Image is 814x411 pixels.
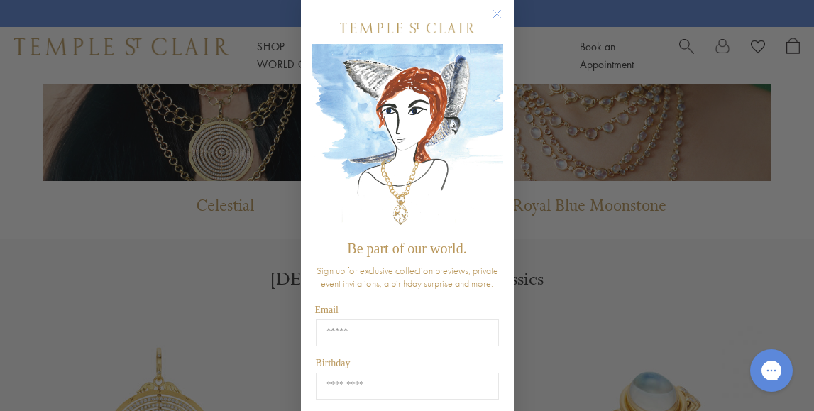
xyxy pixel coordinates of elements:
[316,358,351,368] span: Birthday
[495,12,513,30] button: Close dialog
[743,344,800,397] iframe: Gorgias live chat messenger
[316,319,499,346] input: Email
[347,241,466,256] span: Be part of our world.
[317,264,498,290] span: Sign up for exclusive collection previews, private event invitations, a birthday surprise and more.
[315,305,339,315] span: Email
[340,23,475,33] img: Temple St. Clair
[312,44,503,234] img: c4a9eb12-d91a-4d4a-8ee0-386386f4f338.jpeg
